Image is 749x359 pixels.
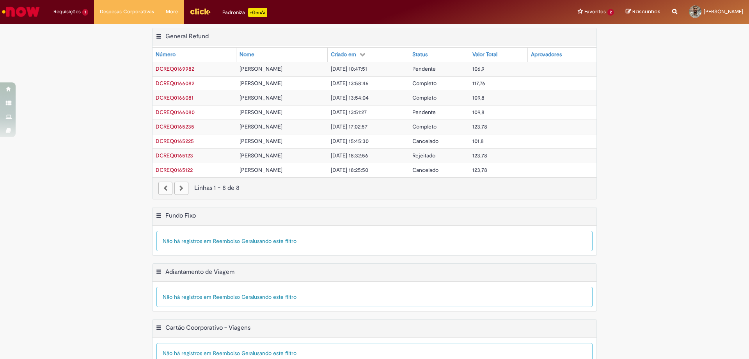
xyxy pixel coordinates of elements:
span: [DATE] 18:32:56 [331,152,368,159]
span: 109,8 [472,94,485,101]
span: usando este filtro [254,238,296,245]
span: DCREQ0165123 [156,152,193,159]
a: Abrir Registro: DCREQ0166082 [156,80,194,87]
img: click_logo_yellow_360x200.png [190,5,211,17]
span: 123,78 [472,123,487,130]
span: [PERSON_NAME] [240,152,282,159]
span: [PERSON_NAME] [240,94,282,101]
h2: Adiantamento de Viagem [165,268,234,276]
span: Cancelado [412,166,438,173]
div: Não há registros em Reembolso Geral [156,231,593,251]
span: DCREQ0169982 [156,65,194,72]
div: Não há registros em Reembolso Geral [156,287,593,307]
nav: paginação [153,177,596,199]
span: 123,78 [472,166,487,173]
span: 109,8 [472,109,485,116]
span: [DATE] 15:45:30 [331,138,369,145]
span: Pendente [412,109,436,116]
a: Abrir Registro: DCREQ0166080 [156,109,195,116]
span: usando este filtro [254,293,296,300]
span: Rascunhos [632,8,660,15]
h2: General Refund [165,32,209,40]
span: 106,9 [472,65,485,72]
div: Padroniza [222,8,267,17]
span: Despesas Corporativas [100,8,154,16]
div: Aprovadores [531,51,562,59]
div: Linhas 1 − 8 de 8 [158,184,591,193]
span: [DATE] 10:47:51 [331,65,367,72]
div: Criado em [331,51,356,59]
div: Valor Total [472,51,497,59]
span: More [166,8,178,16]
span: DCREQ0166080 [156,109,195,116]
span: 117,76 [472,80,485,87]
span: [DATE] 13:51:27 [331,109,367,116]
img: ServiceNow [1,4,41,20]
span: Completo [412,94,437,101]
span: DCREQ0166082 [156,80,194,87]
p: +GenAi [248,8,267,17]
span: [PERSON_NAME] [240,80,282,87]
a: Abrir Registro: DCREQ0166081 [156,94,193,101]
span: [PERSON_NAME] [240,123,282,130]
a: Rascunhos [626,8,660,16]
div: Nome [240,51,254,59]
span: [DATE] 18:25:50 [331,166,368,173]
span: DCREQ0165235 [156,123,194,130]
span: usando este filtro [254,350,296,357]
button: Fundo Fixo Menu de contexto [156,212,162,222]
button: General Refund Menu de contexto [156,32,162,43]
span: Favoritos [584,8,606,16]
span: Completo [412,80,437,87]
span: [PERSON_NAME] [240,138,282,145]
h2: Fundo Fixo [165,212,196,220]
span: 123,78 [472,152,487,159]
span: 101,8 [472,138,484,145]
span: 1 [82,9,88,16]
a: Abrir Registro: DCREQ0165122 [156,166,193,173]
span: [PERSON_NAME] [240,166,282,173]
span: Rejeitado [412,152,435,159]
button: Cartão Coorporativo - Viagens Menu de contexto [156,324,162,334]
span: 2 [607,9,614,16]
div: Status [412,51,428,59]
span: [PERSON_NAME] [240,65,282,72]
span: Cancelado [412,138,438,145]
h2: Cartão Coorporativo - Viagens [165,324,250,332]
div: Número [156,51,176,59]
a: Abrir Registro: DCREQ0165235 [156,123,194,130]
span: DCREQ0165225 [156,138,194,145]
span: Requisições [53,8,81,16]
span: [PERSON_NAME] [704,8,743,15]
a: Abrir Registro: DCREQ0165123 [156,152,193,159]
span: [DATE] 13:54:04 [331,94,369,101]
button: Adiantamento de Viagem Menu de contexto [156,268,162,278]
a: Abrir Registro: DCREQ0165225 [156,138,194,145]
span: Completo [412,123,437,130]
span: DCREQ0166081 [156,94,193,101]
span: Pendente [412,65,436,72]
a: Abrir Registro: DCREQ0169982 [156,65,194,72]
span: [PERSON_NAME] [240,109,282,116]
span: [DATE] 13:58:46 [331,80,369,87]
span: [DATE] 17:02:57 [331,123,367,130]
span: DCREQ0165122 [156,166,193,173]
